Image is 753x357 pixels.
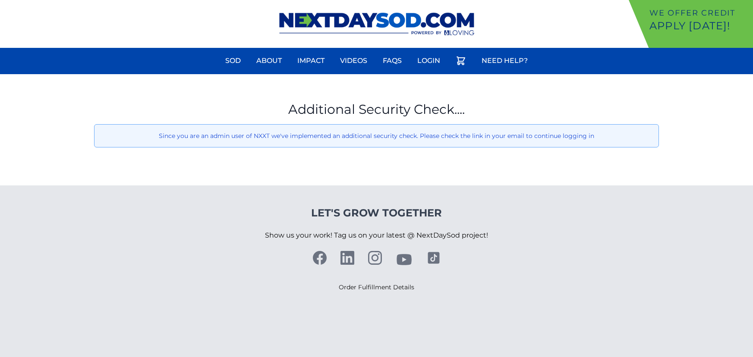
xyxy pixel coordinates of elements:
p: Apply [DATE]! [649,19,750,33]
a: Need Help? [476,50,533,71]
a: Sod [220,50,246,71]
a: Impact [292,50,330,71]
a: About [251,50,287,71]
p: Since you are an admin user of NXXT we've implemented an additional security check. Please check ... [101,132,652,140]
a: Login [412,50,445,71]
h4: Let's Grow Together [265,206,488,220]
a: FAQs [378,50,407,71]
h1: Additional Security Check.... [94,102,659,117]
p: Show us your work! Tag us on your latest @ NextDaySod project! [265,220,488,251]
a: Order Fulfillment Details [339,283,414,291]
a: Videos [335,50,372,71]
p: We offer Credit [649,7,750,19]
